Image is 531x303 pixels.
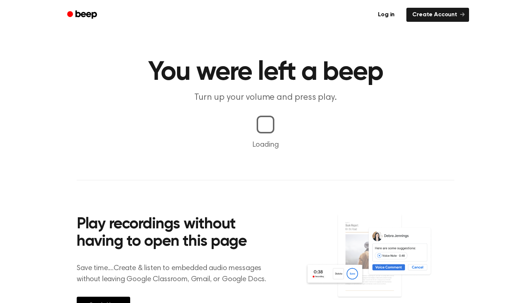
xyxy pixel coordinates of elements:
[371,6,402,23] a: Log in
[9,139,522,150] p: Loading
[77,263,275,285] p: Save time....Create & listen to embedded audio messages without leaving Google Classroom, Gmail, ...
[77,59,454,86] h1: You were left a beep
[406,8,469,22] a: Create Account
[62,8,104,22] a: Beep
[124,92,407,104] p: Turn up your volume and press play.
[77,216,275,251] h2: Play recordings without having to open this page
